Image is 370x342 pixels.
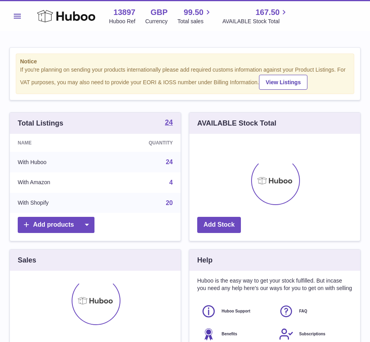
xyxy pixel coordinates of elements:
span: FAQ [299,309,307,314]
a: 167.50 AVAILABLE Stock Total [222,7,289,25]
strong: 24 [165,119,173,126]
a: View Listings [259,75,307,90]
td: With Shopify [10,193,103,213]
a: 20 [166,200,173,206]
td: With Amazon [10,172,103,193]
a: FAQ [279,304,348,319]
h3: AVAILABLE Stock Total [197,118,276,128]
span: 99.50 [184,7,203,18]
div: Currency [145,18,168,25]
th: Quantity [103,134,181,152]
strong: Notice [20,58,350,65]
a: 24 [165,119,173,128]
div: Huboo Ref [109,18,135,25]
h3: Help [197,255,213,265]
th: Name [10,134,103,152]
td: With Huboo [10,152,103,172]
h3: Sales [18,255,36,265]
span: Benefits [222,331,237,337]
a: 4 [169,179,173,186]
a: 99.50 Total sales [178,7,213,25]
strong: GBP [150,7,167,18]
span: Subscriptions [299,331,326,337]
h3: Total Listings [18,118,63,128]
a: Huboo Support [201,304,271,319]
span: 167.50 [255,7,279,18]
a: Add Stock [197,217,241,233]
a: Add products [18,217,94,233]
span: AVAILABLE Stock Total [222,18,289,25]
a: Benefits [201,327,271,342]
span: Total sales [178,18,213,25]
strong: 13897 [113,7,135,18]
div: If you're planning on sending your products internationally please add required customs informati... [20,66,350,90]
a: Subscriptions [279,327,348,342]
p: Huboo is the easy way to get your stock fulfilled. But incase you need any help here's our ways f... [197,277,352,292]
a: 24 [166,159,173,165]
span: Huboo Support [222,309,250,314]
